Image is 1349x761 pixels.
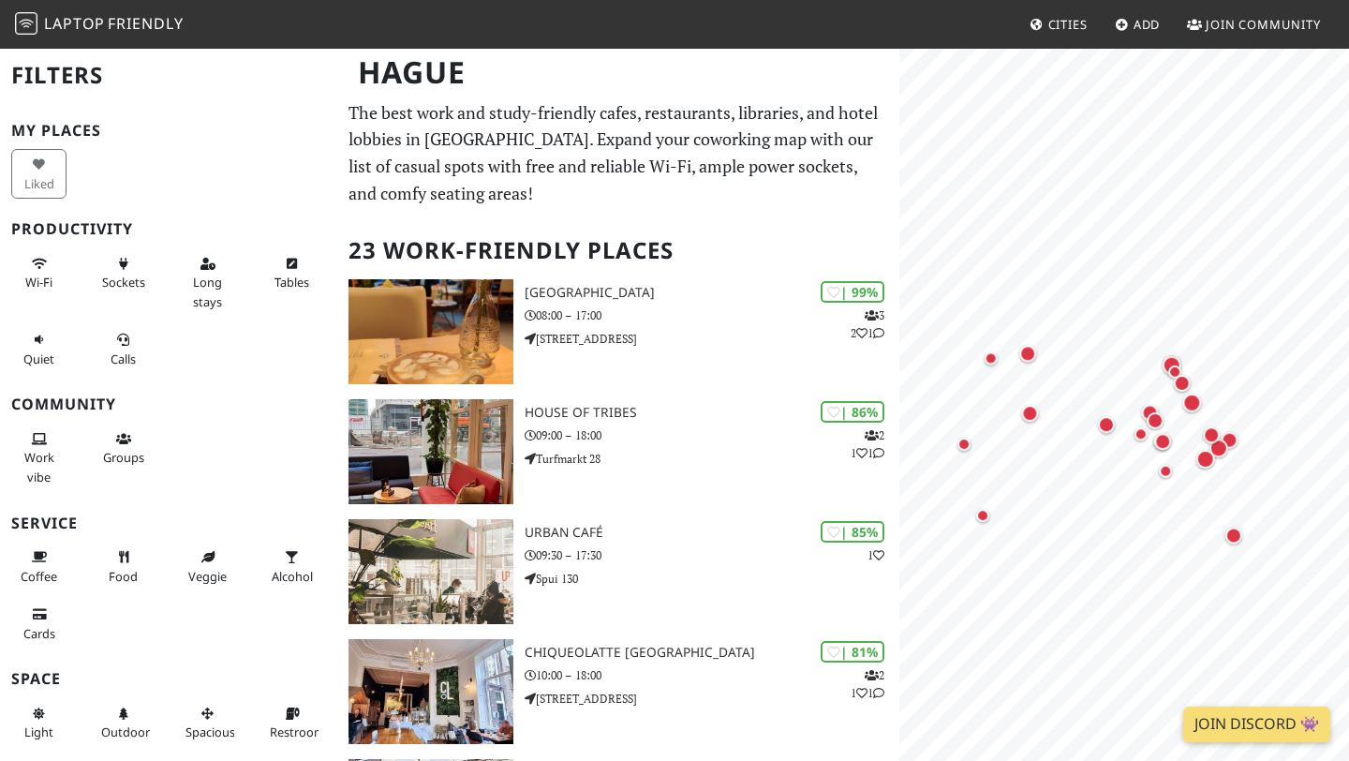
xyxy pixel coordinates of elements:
[1134,16,1161,33] span: Add
[1154,459,1177,482] div: Map marker
[24,449,54,485] span: People working
[821,401,884,423] div: | 86%
[851,666,884,702] p: 2 1 1
[525,570,899,588] p: Spui 130
[1015,341,1040,366] div: Map marker
[274,274,309,291] span: Work-friendly tables
[1217,427,1241,452] div: Map marker
[525,546,899,564] p: 09:30 – 17:30
[1150,429,1175,454] div: Map marker
[525,645,899,661] h3: Chiqueolatte [GEOGRAPHIC_DATA]
[953,433,975,455] div: Map marker
[1130,423,1152,445] div: Map marker
[337,519,899,624] a: Urban Café | 85% 1 Urban Café 09:30 – 17:30 Spui 130
[96,424,151,473] button: Groups
[821,281,884,303] div: | 99%
[1183,707,1330,742] a: Join Discord 👾
[1017,401,1042,425] div: Map marker
[188,568,227,585] span: Veggie
[272,568,313,585] span: Alcohol
[25,274,52,291] span: Stable Wi-Fi
[337,639,899,744] a: Chiqueolatte Den Haag | 81% 211 Chiqueolatte [GEOGRAPHIC_DATA] 10:00 – 18:00 [STREET_ADDRESS]
[102,274,145,291] span: Power sockets
[337,279,899,384] a: Barista Cafe Frederikstraat | 99% 321 [GEOGRAPHIC_DATA] 08:00 – 17:00 [STREET_ADDRESS]
[11,670,326,688] h3: Space
[11,47,326,104] h2: Filters
[525,690,899,708] p: [STREET_ADDRESS]
[44,13,105,34] span: Laptop
[1107,7,1168,41] a: Add
[24,724,53,740] span: Natural light
[343,47,896,98] h1: Hague
[1138,400,1163,425] div: Map marker
[348,639,513,744] img: Chiqueolatte Den Haag
[980,347,1002,369] div: Map marker
[525,426,899,444] p: 09:00 – 18:00
[11,515,326,532] h3: Service
[180,698,235,748] button: Spacious
[11,122,326,140] h3: My Places
[337,399,899,504] a: House of Tribes | 86% 211 House of Tribes 09:00 – 18:00 Turfmarkt 28
[1206,16,1321,33] span: Join Community
[348,399,513,504] img: House of Tribes
[525,306,899,324] p: 08:00 – 17:00
[23,351,54,367] span: Quiet
[1222,523,1246,547] div: Map marker
[185,724,235,740] span: Spacious
[264,698,319,748] button: Restroom
[525,405,899,421] h3: House of Tribes
[108,13,183,34] span: Friendly
[11,395,326,413] h3: Community
[15,12,37,35] img: LaptopFriendly
[1199,423,1223,447] div: Map marker
[11,698,67,748] button: Light
[1179,389,1205,415] div: Map marker
[193,274,222,309] span: Long stays
[1193,446,1219,472] div: Map marker
[96,248,151,298] button: Sockets
[821,641,884,663] div: | 81%
[23,625,55,642] span: Credit cards
[264,248,319,298] button: Tables
[96,698,151,748] button: Outdoor
[101,724,150,740] span: Outdoor area
[821,521,884,543] div: | 85%
[11,248,67,298] button: Wi-Fi
[1179,7,1328,41] a: Join Community
[348,99,888,207] p: The best work and study-friendly cafes, restaurants, libraries, and hotel lobbies in [GEOGRAPHIC_...
[103,449,144,466] span: Group tables
[525,330,899,348] p: [STREET_ADDRESS]
[1022,7,1095,41] a: Cities
[1160,350,1184,374] div: Map marker
[15,8,184,41] a: LaptopFriendly LaptopFriendly
[525,525,899,541] h3: Urban Café
[1094,412,1119,437] div: Map marker
[1048,16,1088,33] span: Cities
[96,324,151,374] button: Calls
[348,222,888,279] h2: 23 Work-Friendly Places
[525,285,899,301] h3: [GEOGRAPHIC_DATA]
[21,568,57,585] span: Coffee
[867,546,884,564] p: 1
[96,542,151,591] button: Food
[971,504,994,527] div: Map marker
[1159,351,1185,378] div: Map marker
[1164,360,1186,382] div: Map marker
[525,450,899,468] p: Turfmarkt 28
[1143,408,1167,432] div: Map marker
[264,542,319,591] button: Alcohol
[348,519,513,624] img: Urban Café
[525,666,899,684] p: 10:00 – 18:00
[1170,371,1194,395] div: Map marker
[270,724,325,740] span: Restroom
[348,279,513,384] img: Barista Cafe Frederikstraat
[11,324,67,374] button: Quiet
[11,542,67,591] button: Coffee
[180,248,235,317] button: Long stays
[109,568,138,585] span: Food
[1206,435,1232,461] div: Map marker
[11,424,67,492] button: Work vibe
[180,542,235,591] button: Veggie
[11,220,326,238] h3: Productivity
[851,306,884,342] p: 3 2 1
